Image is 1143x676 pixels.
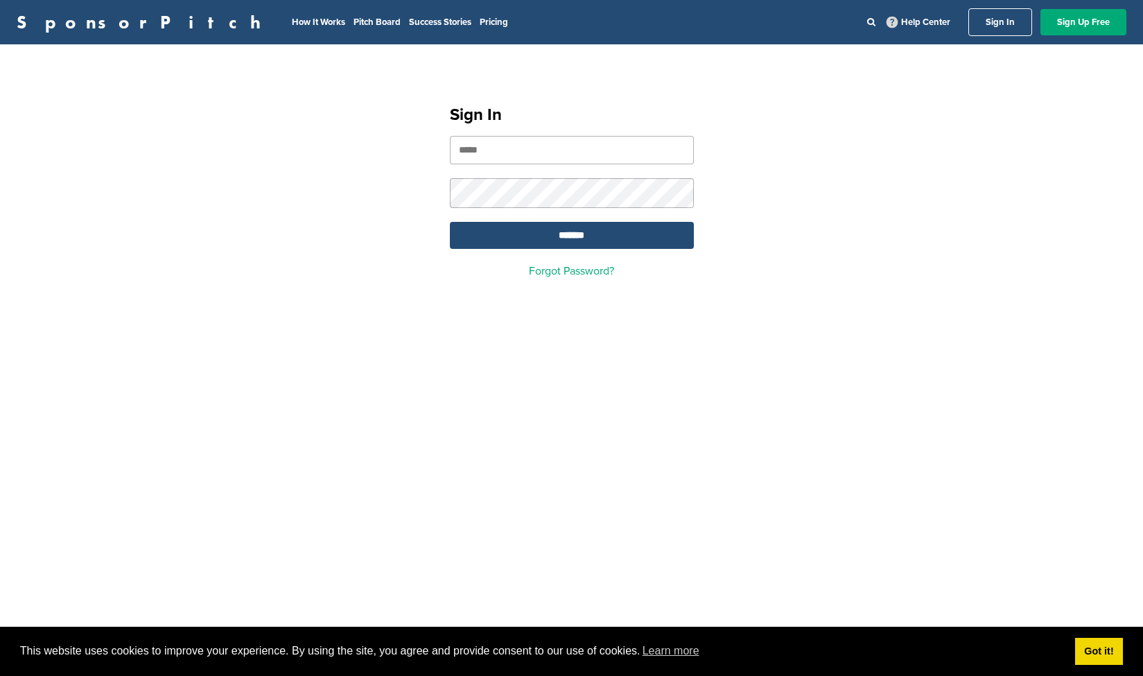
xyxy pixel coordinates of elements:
[968,8,1032,36] a: Sign In
[529,264,614,278] a: Forgot Password?
[450,103,694,128] h1: Sign In
[292,17,345,28] a: How It Works
[480,17,508,28] a: Pricing
[409,17,471,28] a: Success Stories
[1075,638,1123,666] a: dismiss cookie message
[1040,9,1126,35] a: Sign Up Free
[884,14,953,31] a: Help Center
[354,17,401,28] a: Pitch Board
[640,641,701,661] a: learn more about cookies
[17,13,270,31] a: SponsorPitch
[20,641,1064,661] span: This website uses cookies to improve your experience. By using the site, you agree and provide co...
